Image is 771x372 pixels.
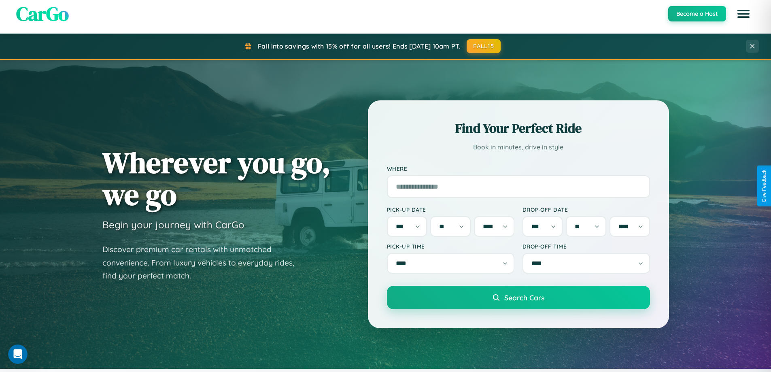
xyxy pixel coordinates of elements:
iframe: Intercom live chat [8,344,28,364]
span: Fall into savings with 15% off for all users! Ends [DATE] 10am PT. [258,42,461,50]
label: Pick-up Time [387,243,514,250]
label: Drop-off Time [522,243,650,250]
div: Give Feedback [761,170,767,202]
h2: Find Your Perfect Ride [387,119,650,137]
span: Search Cars [504,293,544,302]
label: Pick-up Date [387,206,514,213]
button: FALL15 [467,39,501,53]
button: Open menu [732,2,755,25]
h1: Wherever you go, we go [102,147,331,210]
label: Drop-off Date [522,206,650,213]
button: Search Cars [387,286,650,309]
p: Discover premium car rentals with unmatched convenience. From luxury vehicles to everyday rides, ... [102,243,305,283]
button: Become a Host [668,6,726,21]
span: CarGo [16,0,69,27]
label: Where [387,165,650,172]
p: Book in minutes, drive in style [387,141,650,153]
h3: Begin your journey with CarGo [102,219,244,231]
